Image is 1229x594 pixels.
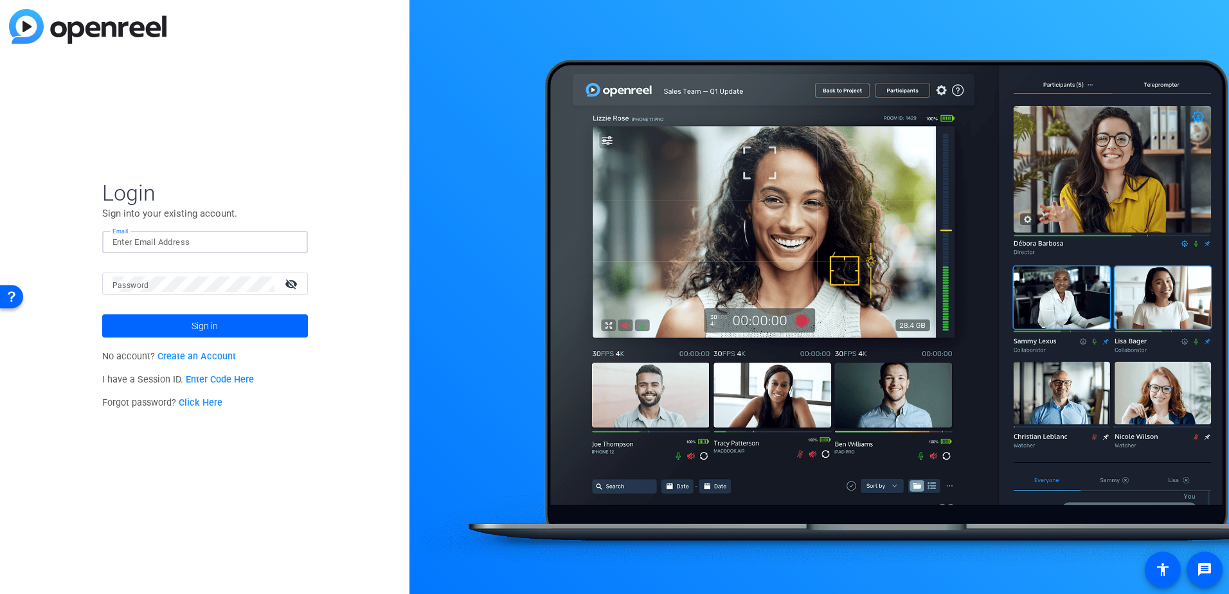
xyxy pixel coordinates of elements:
[102,206,308,221] p: Sign into your existing account.
[102,374,255,385] span: I have a Session ID.
[112,281,149,290] mat-label: Password
[102,397,223,408] span: Forgot password?
[1197,562,1212,577] mat-icon: message
[102,351,237,362] span: No account?
[1155,562,1171,577] mat-icon: accessibility
[179,397,222,408] a: Click Here
[112,235,298,250] input: Enter Email Address
[277,274,308,293] mat-icon: visibility_off
[102,314,308,337] button: Sign in
[192,310,218,342] span: Sign in
[157,351,236,362] a: Create an Account
[102,179,308,206] span: Login
[186,374,254,385] a: Enter Code Here
[9,9,166,44] img: blue-gradient.svg
[112,228,129,235] mat-label: Email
